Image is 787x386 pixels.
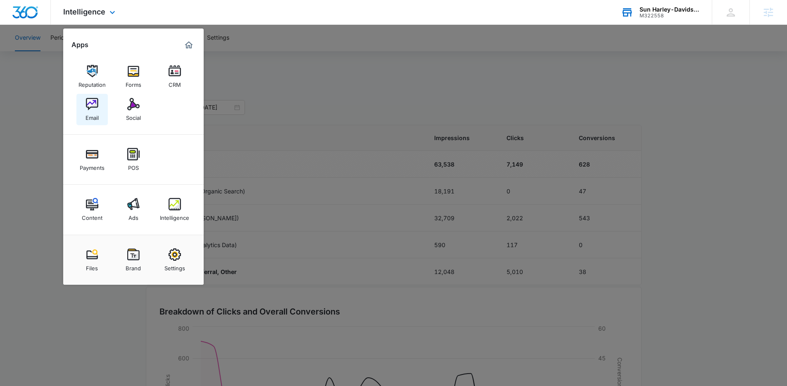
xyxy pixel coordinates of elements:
[86,110,99,121] div: Email
[128,160,139,171] div: POS
[78,77,106,88] div: Reputation
[164,261,185,272] div: Settings
[126,77,141,88] div: Forms
[159,61,190,92] a: CRM
[640,13,700,19] div: account id
[71,41,88,49] h2: Apps
[182,38,195,52] a: Marketing 360® Dashboard
[159,194,190,225] a: Intelligence
[160,210,189,221] div: Intelligence
[76,194,108,225] a: Content
[169,77,181,88] div: CRM
[80,160,105,171] div: Payments
[118,244,149,276] a: Brand
[76,144,108,175] a: Payments
[82,210,102,221] div: Content
[63,7,105,16] span: Intelligence
[126,261,141,272] div: Brand
[159,244,190,276] a: Settings
[118,194,149,225] a: Ads
[128,210,138,221] div: Ads
[640,6,700,13] div: account name
[118,61,149,92] a: Forms
[126,110,141,121] div: Social
[86,261,98,272] div: Files
[76,244,108,276] a: Files
[76,61,108,92] a: Reputation
[76,94,108,125] a: Email
[118,144,149,175] a: POS
[118,94,149,125] a: Social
